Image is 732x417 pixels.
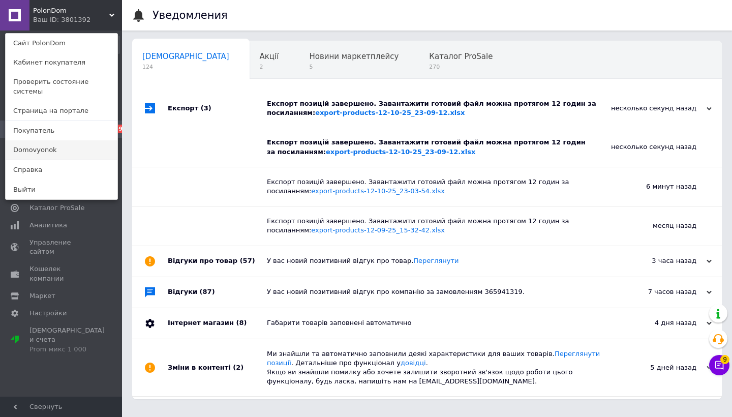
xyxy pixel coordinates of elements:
[610,256,712,265] div: 3 часа назад
[6,53,117,72] a: Кабинет покупателя
[720,355,729,364] span: 9
[168,308,267,339] div: Інтернет магазин
[260,52,279,61] span: Акції
[429,63,493,71] span: 270
[152,9,228,21] h1: Уведомления
[311,187,445,195] a: export-products-12-10-25_23-03-54.xlsx
[595,128,722,166] div: несколько секунд назад
[311,226,445,234] a: export-products-12-09-25_15-32-42.xlsx
[168,339,267,397] div: Зміни в контенті
[267,287,610,296] div: У вас новий позитивний відгук про компанію за замовленням 365941319.
[6,72,117,101] a: Проверить состояние системы
[168,277,267,308] div: Відгуки
[33,6,109,15] span: PolonDom
[267,217,595,235] div: Експорт позицій завершено. Завантажити готовий файл можна протягом 12 годин за посиланням:
[6,160,117,180] a: Справка
[326,148,475,156] a: export-products-12-10-25_23-09-12.xlsx
[29,264,94,283] span: Кошелек компании
[29,345,105,354] div: Prom микс 1 000
[267,177,595,196] div: Експорт позицій завершено. Завантажити готовий файл можна протягом 12 годин за посиланням:
[6,140,117,160] a: Domovyonok
[709,355,729,375] button: Чат с покупателем9
[610,104,712,113] div: несколько секунд назад
[29,238,94,256] span: Управление сайтом
[201,104,211,112] span: (3)
[6,101,117,121] a: Страница на портале
[29,291,55,301] span: Маркет
[200,288,215,295] span: (87)
[267,350,600,367] a: Переглянути позиції
[267,318,610,327] div: Габарити товарів заповнені автоматично
[29,203,84,213] span: Каталог ProSale
[6,121,117,140] a: Покупатель
[168,89,267,128] div: Експорт
[240,257,255,264] span: (57)
[236,319,247,326] span: (8)
[6,180,117,199] a: Выйти
[595,206,722,245] div: месяц назад
[29,326,105,354] span: [DEMOGRAPHIC_DATA] и счета
[429,52,493,61] span: Каталог ProSale
[6,34,117,53] a: Сайт PolonDom
[309,63,399,71] span: 5
[113,125,130,133] span: 99+
[610,363,712,372] div: 5 дней назад
[33,15,76,24] div: Ваш ID: 3801392
[260,63,279,71] span: 2
[413,257,459,264] a: Переглянути
[142,52,229,61] span: [DEMOGRAPHIC_DATA]
[610,318,712,327] div: 4 дня назад
[168,246,267,277] div: Відгуки про товар
[29,309,67,318] span: Настройки
[401,359,426,367] a: довідці
[267,138,595,156] div: Експорт позицій завершено. Завантажити готовий файл можна протягом 12 годин за посиланням:
[267,349,610,386] div: Ми знайшли та автоматично заповнили деякі характеристики для ваших товарів. . Детальніше про функ...
[29,221,67,230] span: Аналитика
[315,109,465,116] a: export-products-12-10-25_23-09-12.xlsx
[267,99,610,117] div: Експорт позицій завершено. Завантажити готовий файл можна протягом 12 годин за посиланням:
[142,63,229,71] span: 124
[309,52,399,61] span: Новини маркетплейсу
[267,256,610,265] div: У вас новий позитивний відгук про товар.
[595,167,722,206] div: 6 минут назад
[610,287,712,296] div: 7 часов назад
[233,364,243,371] span: (2)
